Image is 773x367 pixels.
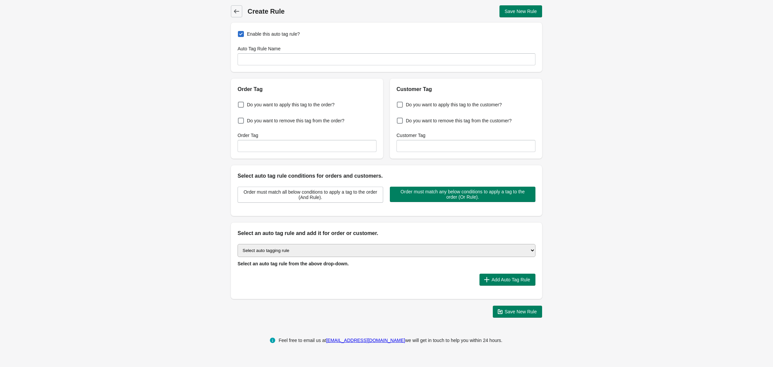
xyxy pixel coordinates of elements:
label: Auto Tag Rule Name [238,45,281,52]
span: Do you want to apply this tag to the order? [247,101,335,108]
a: [EMAIL_ADDRESS][DOMAIN_NAME] [326,338,405,343]
label: Order Tag [238,132,258,139]
span: Select an auto tag rule from the above drop-down. [238,261,349,266]
button: Order must match all below conditions to apply a tag to the order (And Rule). [238,187,383,203]
span: Save New Rule [505,309,537,314]
h2: Order Tag [238,85,377,93]
div: Feel free to email us at we will get in touch to help you within 24 hours. [279,336,502,344]
h2: Customer Tag [396,85,535,93]
button: Add Auto Tag Rule [479,274,535,286]
h2: Select auto tag rule conditions for orders and customers. [238,172,535,180]
span: Do you want to apply this tag to the customer? [406,101,502,108]
span: Order must match any below conditions to apply a tag to the order (Or Rule). [395,189,530,200]
button: Save New Rule [493,306,542,318]
span: Order must match all below conditions to apply a tag to the order (And Rule). [243,189,378,200]
span: Save New Rule [505,9,537,14]
span: Do you want to remove this tag from the customer? [406,117,511,124]
span: Enable this auto tag rule? [247,31,300,37]
button: Order must match any below conditions to apply a tag to the order (Or Rule). [390,187,535,202]
h1: Create Rule [248,7,386,16]
button: Save New Rule [499,5,542,17]
h2: Select an auto tag rule and add it for order or customer. [238,229,535,237]
span: Add Auto Tag Rule [491,277,530,282]
label: Customer Tag [396,132,425,139]
span: Do you want to remove this tag from the order? [247,117,345,124]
